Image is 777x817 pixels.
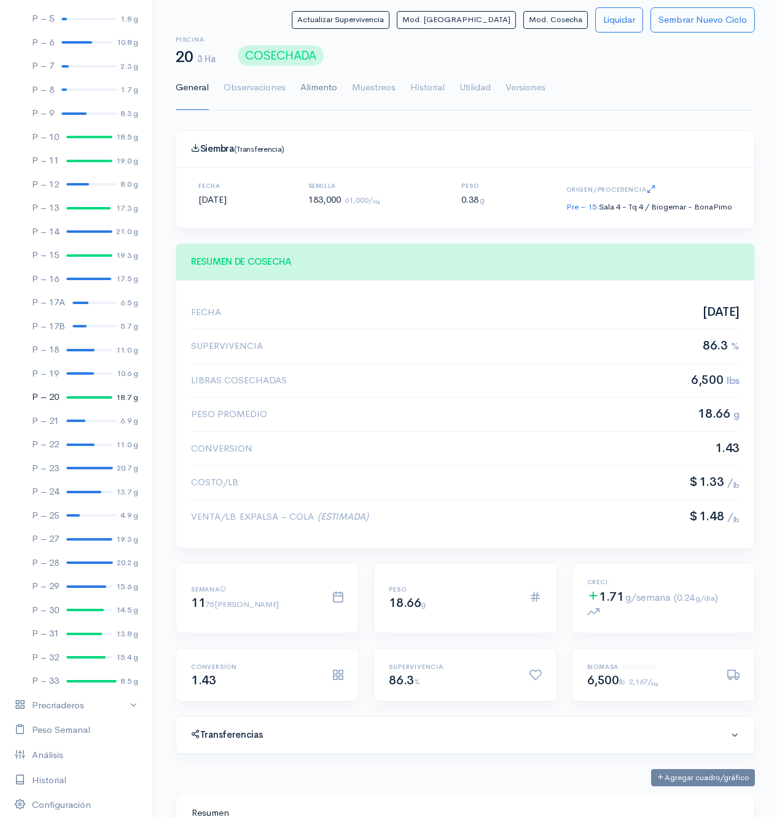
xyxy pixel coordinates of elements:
span: COSECHADA [238,45,324,66]
div: 0.38 [447,182,499,213]
div: P – 32 [32,651,59,665]
div: 183,000 [294,182,395,213]
a: General [176,66,209,110]
div: P – 12 [32,178,59,192]
div: P – 7 [32,59,54,73]
div: 1.7 g [120,84,138,96]
div: 17.3 g [116,202,138,214]
h6: Origen/Procedencia [566,182,732,198]
h6: Peso [461,182,485,189]
span: Peso promedio [191,407,267,421]
button: Liquidar [595,7,643,33]
div: P – 5 [32,12,54,26]
h4: Transferencias [191,729,730,740]
div: P – 10 [32,130,59,144]
span: % [731,340,740,353]
div: 14.5 g [116,604,138,616]
div: 11.0 g [116,439,138,451]
div: P – 17A [32,295,65,310]
a: Observaciones [224,66,286,110]
sub: Ha [651,681,658,688]
button: Sembrar Nuevo Ciclo [650,7,755,33]
div: 5.7 g [120,320,138,332]
div: P – 31 [32,627,59,641]
span: $ [689,509,698,524]
div: 10.8 g [117,36,138,49]
div: 8.3 g [120,107,138,120]
div: 17.5 g [116,273,138,285]
h6: Supervivencia [389,663,515,670]
h6: Peso [389,586,515,593]
div: 20.7 g [117,462,138,474]
small: (Transferencia) [234,144,285,154]
span: Supervivencia [191,339,263,353]
button: Mod. [GEOGRAPHIC_DATA] [397,11,516,29]
span: g [733,408,740,421]
div: 11.0 g [116,344,138,356]
div: 18.7 g [116,391,138,404]
div: P – 11 [32,154,59,168]
span: $ [689,474,698,490]
button: Actualizar Supervivencia [292,11,389,29]
small: % [414,676,420,687]
div: P – 30 [32,603,59,617]
div: [DATE] [184,182,241,213]
a: Alimento [300,66,337,110]
div: P – 15 [32,248,59,262]
span: Sala 4 - Tq 4 / Biogemar - BonaPimo [599,201,732,212]
span: / [727,510,740,523]
h4: RESUMEN DE COSECHA [191,257,740,267]
div: P – 21 [32,414,59,428]
h1: 20 [176,49,216,66]
span: 18.66 [698,407,740,421]
div: P – 29 [32,579,59,593]
sub: lb [733,515,740,525]
div: P – 28 [32,556,59,570]
span: Costo/lb [191,475,238,490]
span: Conversion [191,442,252,456]
div: P – 20 [32,390,59,404]
div: P – 9 [32,106,54,120]
div: 19.3 g [116,533,138,545]
span: g [480,195,485,205]
h6: Creci. [587,579,740,585]
span: / [727,476,740,489]
span: Libras cosechadas [191,373,287,388]
small: 75 [PERSON_NAME] [205,599,279,609]
span: 3 Ha [197,53,216,64]
span: 1.43 [715,442,740,455]
span: 1.71 [587,589,671,604]
div: 19.0 g [116,155,138,167]
h4: Siembra [191,143,740,154]
div: 10.6 g [117,367,138,380]
div: P – 25 [32,509,59,523]
h6: Fecha [198,182,227,189]
div: P – 8 [32,83,54,97]
div: 15.6 g [116,580,138,593]
small: lb [619,676,625,687]
div: 15.4 g [116,651,138,663]
span: 11 [191,595,279,611]
div: P – 6 [32,36,54,50]
div: 6.5 g [120,297,138,309]
span: 1.48 [689,510,740,523]
small: 61,000/ [345,195,380,205]
button: Mod. Cosecha [523,11,588,29]
span: 86.3 [389,673,420,688]
h6: Conversión [191,663,317,670]
div: 4.9 g [120,509,138,522]
small: g [421,599,426,609]
div: P – 33 [32,674,59,688]
div: 13.8 g [116,628,138,640]
div: 18.5 g [116,131,138,143]
div: P – 23 [32,461,59,475]
div: P – 17B [32,319,65,334]
span: 6,500 [587,673,625,688]
span: [DATE] [703,305,740,319]
span: 86.3 [703,339,740,353]
span: 1.43 [191,673,216,688]
div: P – 27 [32,532,59,546]
span: (0.24 ) [674,592,718,603]
div: 19.3 g [116,249,138,262]
div: 2.3 g [120,60,138,72]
